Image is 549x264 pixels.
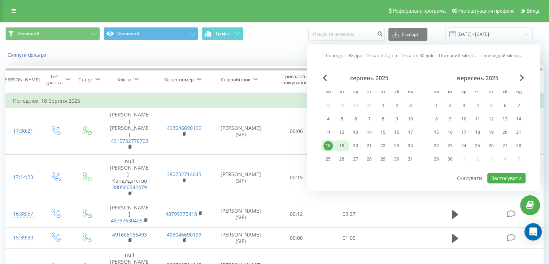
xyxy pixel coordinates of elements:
button: Скасувати [453,173,486,183]
div: 3 [459,101,469,110]
div: 29 [432,154,441,164]
div: пт 26 вер 2025 р. [484,140,498,151]
div: вт 19 серп 2025 р. [335,140,349,151]
div: 9 [445,114,455,124]
div: сб 16 серп 2025 р. [390,127,404,138]
a: 493046690199 [167,231,201,238]
div: пн 8 вер 2025 р. [430,114,443,124]
div: 14 [514,114,523,124]
div: пн 29 вер 2025 р. [430,154,443,165]
a: 491606166493 [112,231,147,238]
div: нд 31 серп 2025 р. [404,154,417,165]
div: 31 [406,154,415,164]
div: Бізнес номер [164,77,194,83]
div: 14 [365,128,374,137]
a: Попередній місяць [480,52,521,59]
span: Previous Month [323,74,327,81]
div: 15 [432,128,441,137]
div: пт 15 серп 2025 р. [376,127,390,138]
div: 9 [392,114,401,124]
abbr: вівторок [336,87,347,98]
td: null [PERSON_NAME] - Кандидатство [102,154,157,201]
abbr: середа [350,87,361,98]
div: вт 12 серп 2025 р. [335,127,349,138]
td: 00:06 [270,108,323,154]
div: 27 [351,154,360,164]
div: 5 [337,114,347,124]
div: 5 [487,101,496,110]
div: 26 [487,141,496,150]
abbr: неділя [513,87,524,98]
td: [PERSON_NAME] (SIP) [212,154,270,201]
a: 48799375418 [165,210,197,217]
div: 19 [337,141,347,150]
div: 12 [487,114,496,124]
div: 21 [365,141,374,150]
div: Статус [78,77,93,83]
div: 4 [473,101,482,110]
div: Open Intercom Messenger [524,223,542,240]
div: нд 14 вер 2025 р. [512,114,526,124]
a: Вчора [349,52,362,59]
div: Співробітник [221,77,250,83]
div: 25 [473,141,482,150]
div: 3 [406,101,415,110]
div: ср 20 серп 2025 р. [349,140,362,151]
td: [PERSON_NAME] (SIP) [212,227,270,248]
div: пн 15 вер 2025 р. [430,127,443,138]
div: Тип дзвінка [45,73,62,86]
a: 48737630425 [111,217,143,224]
div: 18 [323,141,333,150]
div: сб 13 вер 2025 р. [498,114,512,124]
div: 11 [473,114,482,124]
a: 4915732770703 [111,137,148,144]
div: 23 [445,141,455,150]
div: сб 30 серп 2025 р. [390,154,404,165]
td: 00:12 [270,201,323,227]
div: пн 11 серп 2025 р. [321,127,335,138]
button: Скинути фільтри [5,52,50,58]
div: чт 18 вер 2025 р. [471,127,484,138]
div: 7 [365,114,374,124]
div: нд 24 серп 2025 р. [404,140,417,151]
div: пт 22 серп 2025 р. [376,140,390,151]
div: 16 [445,128,455,137]
div: 8 [432,114,441,124]
div: 1 [432,101,441,110]
div: чт 4 вер 2025 р. [471,100,484,111]
button: Основний [5,27,100,40]
div: пт 5 вер 2025 р. [484,100,498,111]
div: сб 6 вер 2025 р. [498,100,512,111]
div: пт 1 серп 2025 р. [376,100,390,111]
div: пт 8 серп 2025 р. [376,114,390,124]
div: вт 30 вер 2025 р. [443,154,457,165]
td: 00:08 [270,227,323,248]
div: [PERSON_NAME] [3,77,40,83]
div: 16:38:57 [13,207,32,221]
div: нд 10 серп 2025 р. [404,114,417,124]
div: пн 4 серп 2025 р. [321,114,335,124]
span: Графік [216,31,230,36]
button: Основний [104,27,198,40]
abbr: п’ятниця [486,87,497,98]
div: 16 [392,128,401,137]
abbr: неділя [405,87,416,98]
a: 493046690199 [167,124,201,131]
div: 18 [473,128,482,137]
div: нд 17 серп 2025 р. [404,127,417,138]
div: сб 27 вер 2025 р. [498,140,512,151]
div: 6 [500,101,510,110]
div: вт 5 серп 2025 р. [335,114,349,124]
div: 19 [487,128,496,137]
abbr: середа [458,87,469,98]
div: 20 [351,141,360,150]
div: 26 [337,154,347,164]
div: ср 24 вер 2025 р. [457,140,471,151]
div: пн 1 вер 2025 р. [430,100,443,111]
a: 380500542479 [112,184,147,191]
div: нд 28 вер 2025 р. [512,140,526,151]
div: 17:14:23 [13,170,32,184]
div: 17 [406,128,415,137]
div: ср 10 вер 2025 р. [457,114,471,124]
div: 10 [406,114,415,124]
